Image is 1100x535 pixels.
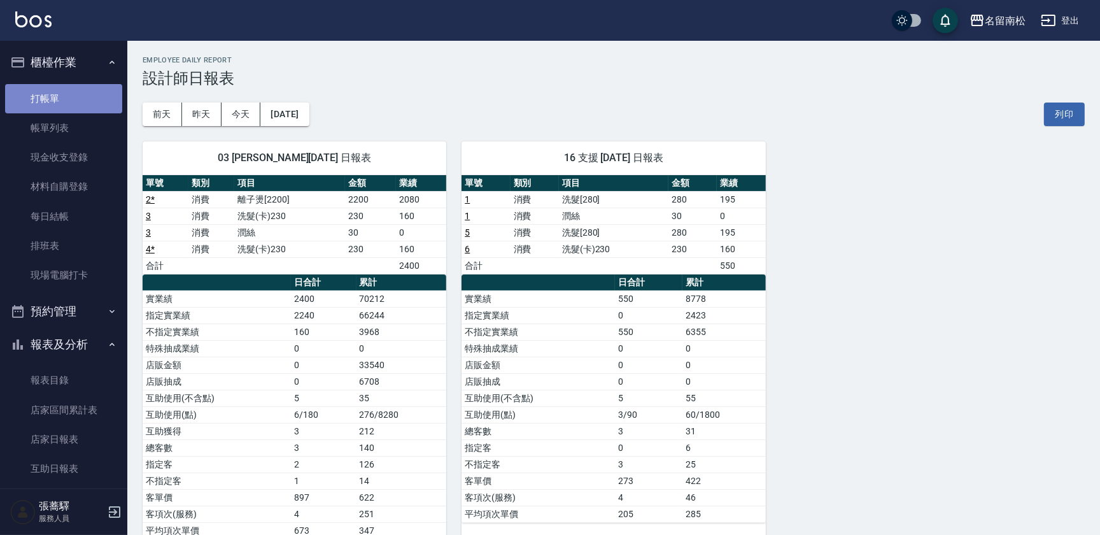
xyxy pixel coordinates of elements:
[5,260,122,290] a: 現場電腦打卡
[462,290,615,307] td: 實業績
[356,406,447,423] td: 276/8280
[615,340,682,357] td: 0
[615,456,682,473] td: 3
[291,423,356,439] td: 3
[345,191,396,208] td: 2200
[291,439,356,456] td: 3
[682,275,765,291] th: 累計
[291,406,356,423] td: 6/180
[291,290,356,307] td: 2400
[396,224,447,241] td: 0
[615,307,682,324] td: 0
[462,357,615,373] td: 店販金額
[234,175,345,192] th: 項目
[356,456,447,473] td: 126
[291,506,356,522] td: 4
[462,324,615,340] td: 不指定實業績
[188,175,234,192] th: 類別
[615,506,682,522] td: 205
[222,103,261,126] button: 今天
[668,175,717,192] th: 金額
[5,483,122,513] a: 互助排行榜
[143,439,291,456] td: 總客數
[615,439,682,456] td: 0
[615,423,682,439] td: 3
[717,175,765,192] th: 業績
[615,406,682,423] td: 3/90
[462,489,615,506] td: 客項次(服務)
[682,489,765,506] td: 46
[5,231,122,260] a: 排班表
[396,191,447,208] td: 2080
[39,513,104,524] p: 服務人員
[15,11,52,27] img: Logo
[462,307,615,324] td: 指定實業績
[462,175,765,275] table: a dense table
[356,307,447,324] td: 66244
[615,390,682,406] td: 5
[356,390,447,406] td: 35
[5,328,122,361] button: 報表及分析
[291,307,356,324] td: 2240
[291,390,356,406] td: 5
[143,506,291,522] td: 客項次(服務)
[345,224,396,241] td: 30
[462,175,510,192] th: 單號
[260,103,309,126] button: [DATE]
[5,454,122,483] a: 互助日報表
[682,324,765,340] td: 6355
[291,456,356,473] td: 2
[146,227,151,238] a: 3
[188,224,234,241] td: 消費
[396,241,447,257] td: 160
[143,406,291,423] td: 互助使用(點)
[511,241,559,257] td: 消費
[143,489,291,506] td: 客單價
[462,406,615,423] td: 互助使用(點)
[10,499,36,525] img: Person
[291,275,356,291] th: 日合計
[465,244,470,254] a: 6
[682,357,765,373] td: 0
[143,324,291,340] td: 不指定實業績
[717,224,765,241] td: 195
[682,340,765,357] td: 0
[356,423,447,439] td: 212
[188,191,234,208] td: 消費
[143,340,291,357] td: 特殊抽成業績
[682,307,765,324] td: 2423
[356,489,447,506] td: 622
[559,175,668,192] th: 項目
[143,456,291,473] td: 指定客
[356,473,447,489] td: 14
[356,373,447,390] td: 6708
[396,257,447,274] td: 2400
[465,227,470,238] a: 5
[682,439,765,456] td: 6
[615,290,682,307] td: 550
[682,506,765,522] td: 285
[5,143,122,172] a: 現金收支登錄
[143,175,446,275] table: a dense table
[143,473,291,489] td: 不指定客
[559,241,668,257] td: 洗髮(卡)230
[143,390,291,406] td: 互助使用(不含點)
[5,425,122,454] a: 店家日報表
[356,439,447,456] td: 140
[234,191,345,208] td: 離子燙[2200]
[345,175,396,192] th: 金額
[291,489,356,506] td: 897
[462,340,615,357] td: 特殊抽成業績
[985,13,1026,29] div: 名留南松
[356,357,447,373] td: 33540
[356,290,447,307] td: 70212
[717,208,765,224] td: 0
[682,406,765,423] td: 60/1800
[615,275,682,291] th: 日合計
[682,423,765,439] td: 31
[462,473,615,489] td: 客單價
[188,208,234,224] td: 消費
[462,506,615,522] td: 平均項次單價
[511,224,559,241] td: 消費
[559,191,668,208] td: 洗髮[280]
